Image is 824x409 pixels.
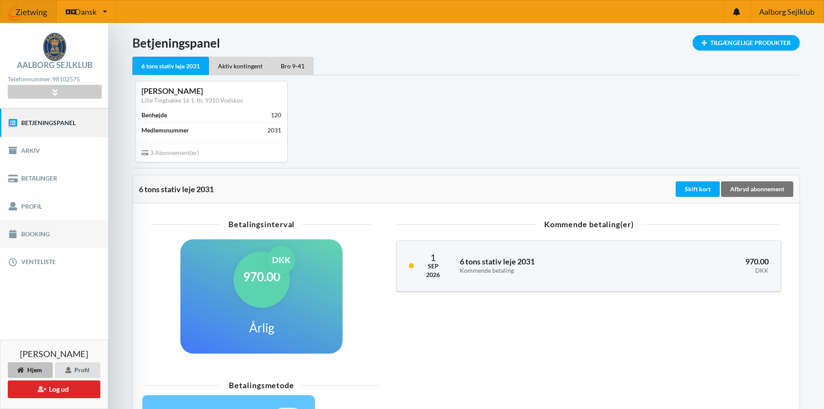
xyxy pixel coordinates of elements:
[141,97,243,104] a: Lille Tingbakke 16 1. th, 9310 Vodskov
[426,262,440,271] div: Sep
[20,349,88,358] span: [PERSON_NAME]
[209,57,272,75] div: Aktiv kontingent
[75,8,96,16] span: Dansk
[132,57,209,75] div: 6 tons stativ leje 2031
[271,111,281,119] div: 120
[132,35,800,51] h1: Betjeningspanel
[52,75,80,83] strong: 98102575
[141,126,189,135] div: Medlemsnummer
[646,257,769,274] h3: 970.00
[426,271,440,279] div: 2026
[396,220,781,228] div: Kommende betaling(er)
[141,111,167,119] div: Benhøjde
[249,320,274,335] h1: Årlig
[8,362,53,378] div: Hjem
[243,269,280,284] h1: 970.00
[721,181,793,197] div: Afbryd abonnement
[676,181,720,197] div: Skift kort
[267,246,295,274] div: DKK
[426,253,440,262] div: 1
[759,8,814,16] span: Aalborg Sejlklub
[460,257,634,274] h3: 6 tons stativ leje 2031
[141,149,199,156] span: 3 Abonnement(er)
[145,381,378,389] div: Betalingsmetode
[267,126,281,135] div: 2031
[17,61,93,69] div: Aalborg Sejlklub
[43,33,66,61] img: logo
[141,86,281,96] div: [PERSON_NAME]
[139,185,674,193] div: 6 tons stativ leje 2031
[55,362,100,378] div: Profil
[460,267,634,274] div: Kommende betaling
[8,74,101,85] div: Telefonnummer:
[151,220,372,228] div: Betalingsinterval
[272,57,314,75] div: Bro 9-41
[646,267,769,274] div: DKK
[8,380,100,398] button: Log ud
[693,35,800,51] div: Tilgængelige Produkter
